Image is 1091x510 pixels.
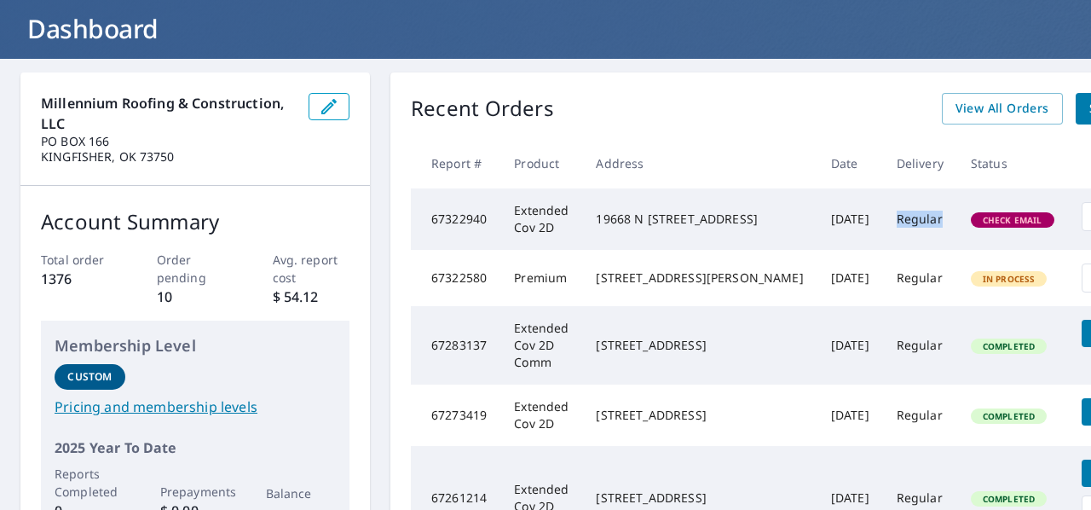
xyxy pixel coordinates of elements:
[973,273,1046,285] span: In Process
[500,306,582,385] td: Extended Cov 2D Comm
[500,188,582,250] td: Extended Cov 2D
[955,98,1049,119] span: View All Orders
[67,369,112,385] p: Custom
[41,93,295,134] p: Millennium Roofing & Construction, LLC
[973,340,1045,352] span: Completed
[273,287,350,307] p: $ 54.12
[883,250,957,306] td: Regular
[883,138,957,188] th: Delivery
[41,251,118,269] p: Total order
[973,410,1045,422] span: Completed
[817,138,883,188] th: Date
[582,138,817,188] th: Address
[20,11,1071,46] h1: Dashboard
[55,334,336,357] p: Membership Level
[500,138,582,188] th: Product
[596,490,803,507] div: [STREET_ADDRESS]
[41,269,118,289] p: 1376
[973,214,1053,226] span: Check Email
[596,211,803,228] div: 19668 N [STREET_ADDRESS]
[883,188,957,250] td: Regular
[55,397,336,417] a: Pricing and membership levels
[157,251,234,287] p: Order pending
[55,465,125,501] p: Reports Completed
[411,138,500,188] th: Report #
[883,306,957,385] td: Regular
[55,438,336,458] p: 2025 Year To Date
[596,407,803,424] div: [STREET_ADDRESS]
[957,138,1068,188] th: Status
[817,306,883,385] td: [DATE]
[41,134,295,149] p: PO BOX 166
[41,206,349,237] p: Account Summary
[500,385,582,446] td: Extended Cov 2D
[411,250,500,306] td: 67322580
[157,287,234,307] p: 10
[500,250,582,306] td: Premium
[411,188,500,250] td: 67322940
[160,483,231,501] p: Prepayments
[596,269,803,287] div: [STREET_ADDRESS][PERSON_NAME]
[273,251,350,287] p: Avg. report cost
[817,385,883,446] td: [DATE]
[411,306,500,385] td: 67283137
[817,250,883,306] td: [DATE]
[41,149,295,165] p: KINGFISHER, OK 73750
[883,385,957,446] td: Regular
[817,188,883,250] td: [DATE]
[411,385,500,446] td: 67273419
[266,484,337,502] p: Balance
[596,337,803,354] div: [STREET_ADDRESS]
[942,93,1063,125] a: View All Orders
[411,93,554,125] p: Recent Orders
[973,493,1045,505] span: Completed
